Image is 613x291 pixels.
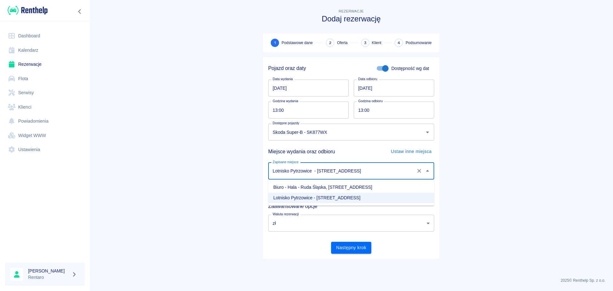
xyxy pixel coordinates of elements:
label: Zapisane miejsce [273,160,299,165]
span: 4 [397,40,400,46]
h3: Dodaj rezerwację [263,14,439,23]
label: Data odbioru [358,77,377,81]
label: Waluta rezerwacji [273,212,299,217]
a: Ustawienia [5,142,85,157]
button: Ustaw inne miejsca [388,146,434,157]
a: Kalendarz [5,43,85,57]
img: Renthelp logo [8,5,48,16]
span: Podsumowanie [405,40,432,46]
label: Godzina wydania [273,99,298,103]
a: Klienci [5,100,85,114]
span: Klient [372,40,382,46]
li: Biuro - Hala - Ruda Śląska, [STREET_ADDRESS] [268,182,434,193]
a: Renthelp logo [5,5,48,16]
a: Rezerwacje [5,57,85,72]
div: zł [268,215,434,232]
input: DD.MM.YYYY [354,80,434,96]
p: 2025 © Renthelp Sp. z o.o. [97,278,605,283]
input: hh:mm [354,102,430,119]
a: Flota [5,72,85,86]
span: 2 [329,40,331,46]
span: Rezerwacje [339,9,364,13]
button: Otwórz [423,128,432,137]
a: Dashboard [5,29,85,43]
h5: Zaawansowane opcje [268,203,434,210]
h5: Pojazd oraz daty [268,65,306,72]
a: Powiadomienia [5,114,85,128]
button: Następny krok [331,242,372,254]
span: Podstawowe dane [282,40,313,46]
a: Widget WWW [5,128,85,143]
span: 1 [274,40,276,46]
button: Zamknij [423,166,432,175]
li: Lotnisko Pytrzowice - [STREET_ADDRESS] [268,193,434,203]
a: Serwisy [5,86,85,100]
h6: [PERSON_NAME] [28,268,69,274]
button: Wyczyść [415,166,424,175]
input: hh:mm [268,102,344,119]
label: Godzina odbioru [358,99,383,103]
button: Zwiń nawigację [75,7,85,16]
label: Data wydania [273,77,293,81]
span: 3 [364,40,367,46]
input: DD.MM.YYYY [268,80,349,96]
p: Rentaro [28,274,69,281]
label: Dostępne pojazdy [273,121,299,126]
span: Oferta [337,40,347,46]
span: Dostępność wg dat [391,65,429,72]
h5: Miejsce wydania oraz odbioru [268,146,335,157]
